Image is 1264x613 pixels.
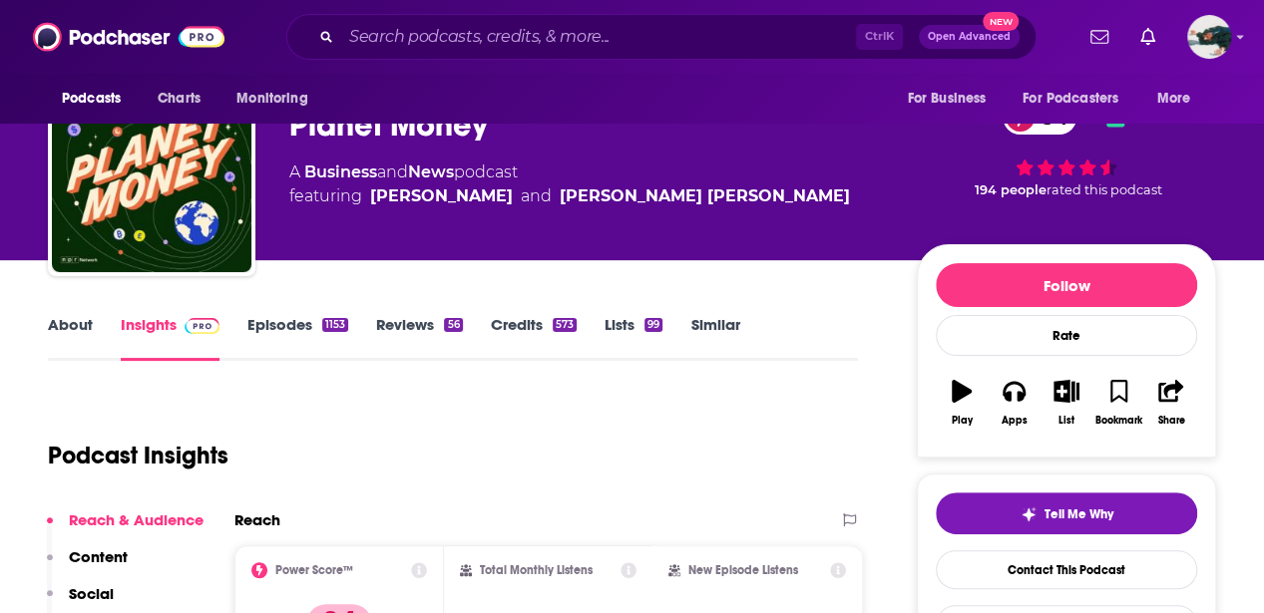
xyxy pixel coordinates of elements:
span: featuring [289,184,850,208]
a: InsightsPodchaser Pro [121,315,219,361]
button: Share [1145,367,1197,439]
a: Similar [690,315,739,361]
button: tell me why sparkleTell Me Why [936,492,1197,534]
h2: Power Score™ [275,563,353,577]
span: Charts [158,85,201,113]
button: Bookmark [1092,367,1144,439]
a: Business [304,162,377,181]
span: and [521,184,552,208]
span: For Podcasters [1023,85,1118,113]
a: About [48,315,93,361]
p: Social [69,584,114,603]
button: Open AdvancedNew [919,25,1020,49]
img: Podchaser - Follow, Share and Rate Podcasts [33,18,224,56]
span: New [983,12,1019,31]
span: More [1157,85,1191,113]
span: Logged in as fsg.publicity [1187,15,1231,59]
button: Play [936,367,988,439]
span: Open Advanced [928,32,1011,42]
button: List [1041,367,1092,439]
div: A podcast [289,160,850,208]
div: 1153 [322,318,348,332]
div: Bookmark [1095,415,1142,427]
a: Show notifications dropdown [1082,20,1116,54]
div: Share [1157,415,1184,427]
button: Follow [936,263,1197,307]
a: Charts [145,80,212,118]
button: Reach & Audience [47,510,204,547]
button: open menu [893,80,1011,118]
button: Content [47,547,128,584]
a: Lists99 [605,315,662,361]
img: User Profile [1187,15,1231,59]
img: tell me why sparkle [1021,506,1037,522]
span: rated this podcast [1047,182,1162,197]
h2: New Episode Listens [688,563,798,577]
div: 56 [444,318,462,332]
button: open menu [48,80,147,118]
span: Ctrl K [856,24,903,50]
span: Podcasts [62,85,121,113]
button: Show profile menu [1187,15,1231,59]
a: Contact This Podcast [936,550,1197,589]
img: Podchaser Pro [185,318,219,334]
span: 194 people [975,182,1047,197]
p: Reach & Audience [69,510,204,529]
button: Apps [988,367,1040,439]
button: open menu [1010,80,1147,118]
a: Reviews56 [376,315,462,361]
div: 99 [644,318,662,332]
div: List [1058,415,1074,427]
a: Show notifications dropdown [1132,20,1163,54]
a: Amanda Aronczyk [370,184,513,208]
p: Content [69,547,128,566]
a: Sarah Aida Gonzalez [560,184,850,208]
button: open menu [222,80,333,118]
img: Planet Money [52,73,251,272]
div: 573 [553,318,577,332]
div: 94 194 peoplerated this podcast [917,87,1216,210]
button: open menu [1143,80,1216,118]
div: Play [952,415,973,427]
div: Apps [1002,415,1028,427]
span: Tell Me Why [1045,506,1113,522]
h2: Reach [234,510,280,529]
div: Rate [936,315,1197,356]
input: Search podcasts, credits, & more... [341,21,856,53]
span: For Business [907,85,986,113]
a: News [408,162,454,181]
h1: Podcast Insights [48,441,228,470]
span: Monitoring [236,85,307,113]
a: Credits573 [491,315,577,361]
div: Search podcasts, credits, & more... [286,14,1037,60]
a: Episodes1153 [247,315,348,361]
span: and [377,162,408,181]
h2: Total Monthly Listens [480,563,593,577]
